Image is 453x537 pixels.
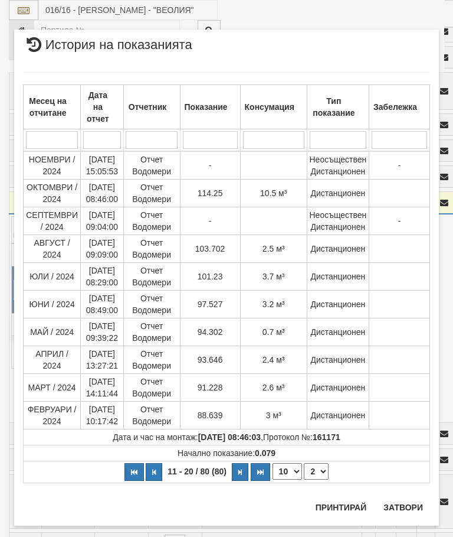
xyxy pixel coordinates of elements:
[262,244,285,253] span: 2.5 м³
[123,318,180,346] td: Отчет Водомери
[398,161,401,170] span: -
[146,463,162,481] button: Предишна страница
[81,318,123,346] td: [DATE] 09:39:22
[307,402,369,429] td: Дистанционен
[81,207,123,235] td: [DATE] 09:04:00
[198,300,223,309] span: 97.527
[262,272,285,281] span: 3.7 м³
[307,180,369,207] td: Дистанционен
[398,216,401,226] span: -
[81,346,123,374] td: [DATE] 13:27:21
[232,463,248,481] button: Следваща страница
[81,263,123,291] td: [DATE] 08:29:00
[262,383,285,392] span: 2.6 м³
[307,235,369,263] td: Дистанционен
[124,463,144,481] button: Първа страница
[81,85,123,129] th: Дата на отчет: No sort applied, activate to apply an ascending sort
[81,180,123,207] td: [DATE] 08:46:00
[123,402,180,429] td: Отчет Водомери
[209,161,212,170] span: -
[123,151,180,180] td: Отчет Водомери
[313,432,340,442] strong: 161171
[24,263,81,291] td: ЮЛИ / 2024
[262,327,285,337] span: 0.7 м³
[209,216,212,226] span: -
[255,448,275,458] strong: 0.079
[185,102,228,112] b: Показание
[369,85,429,129] th: Забележка: No sort applied, activate to apply an ascending sort
[307,374,369,402] td: Дистанционен
[307,85,369,129] th: Тип показание: No sort applied, activate to apply an ascending sort
[304,463,329,480] select: Страница номер
[240,85,307,129] th: Консумация: No sort applied, activate to apply an ascending sort
[273,463,302,480] select: Брой редове на страница
[113,432,261,442] span: Дата и час на монтаж:
[81,374,123,402] td: [DATE] 14:11:44
[308,498,373,517] button: Принтирай
[81,235,123,263] td: [DATE] 09:09:00
[313,96,354,118] b: Тип показание
[81,291,123,318] td: [DATE] 08:49:00
[24,180,81,207] td: ОКТОМВРИ / 2024
[307,291,369,318] td: Дистанционен
[307,318,369,346] td: Дистанционен
[123,235,180,263] td: Отчет Водомери
[373,102,417,112] b: Забележка
[24,291,81,318] td: ЮНИ / 2024
[307,207,369,235] td: Неосъществен Дистанционен
[307,263,369,291] td: Дистанционен
[24,207,81,235] td: СЕПТЕМВРИ / 2024
[198,355,223,364] span: 93.646
[195,244,225,253] span: 103.702
[24,346,81,374] td: АПРИЛ / 2024
[198,383,223,392] span: 91.228
[251,463,270,481] button: Последна страница
[24,402,81,429] td: ФЕВРУАРИ / 2024
[87,90,109,123] b: Дата на отчет
[129,102,166,112] b: Отчетник
[245,102,294,112] b: Консумация
[81,402,123,429] td: [DATE] 10:17:42
[123,85,180,129] th: Отчетник: No sort applied, activate to apply an ascending sort
[198,188,223,198] span: 114.25
[262,355,285,364] span: 2.4 м³
[260,188,287,198] span: 10.5 м³
[266,411,281,420] span: 3 м³
[123,263,180,291] td: Отчет Водомери
[123,207,180,235] td: Отчет Водомери
[198,432,261,442] strong: [DATE] 08:46:03
[165,467,229,476] span: 11 - 20 / 80 (80)
[23,38,192,60] span: История на показанията
[24,318,81,346] td: МАЙ / 2024
[24,235,81,263] td: АВГУСТ / 2024
[376,498,430,517] button: Затвори
[178,448,275,458] span: Начално показание:
[262,300,285,309] span: 3.2 м³
[263,432,340,442] span: Протокол №:
[24,374,81,402] td: МАРТ / 2024
[123,291,180,318] td: Отчет Водомери
[24,429,430,445] td: ,
[123,374,180,402] td: Отчет Водомери
[307,151,369,180] td: Неосъществен Дистанционен
[180,85,240,129] th: Показание: No sort applied, activate to apply an ascending sort
[29,96,67,118] b: Месец на отчитане
[198,272,223,281] span: 101.23
[81,151,123,180] td: [DATE] 15:05:53
[123,346,180,374] td: Отчет Водомери
[198,327,223,337] span: 94.302
[307,346,369,374] td: Дистанционен
[123,180,180,207] td: Отчет Водомери
[24,151,81,180] td: НОЕМВРИ / 2024
[24,85,81,129] th: Месец на отчитане: No sort applied, activate to apply an ascending sort
[198,411,223,420] span: 88.639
